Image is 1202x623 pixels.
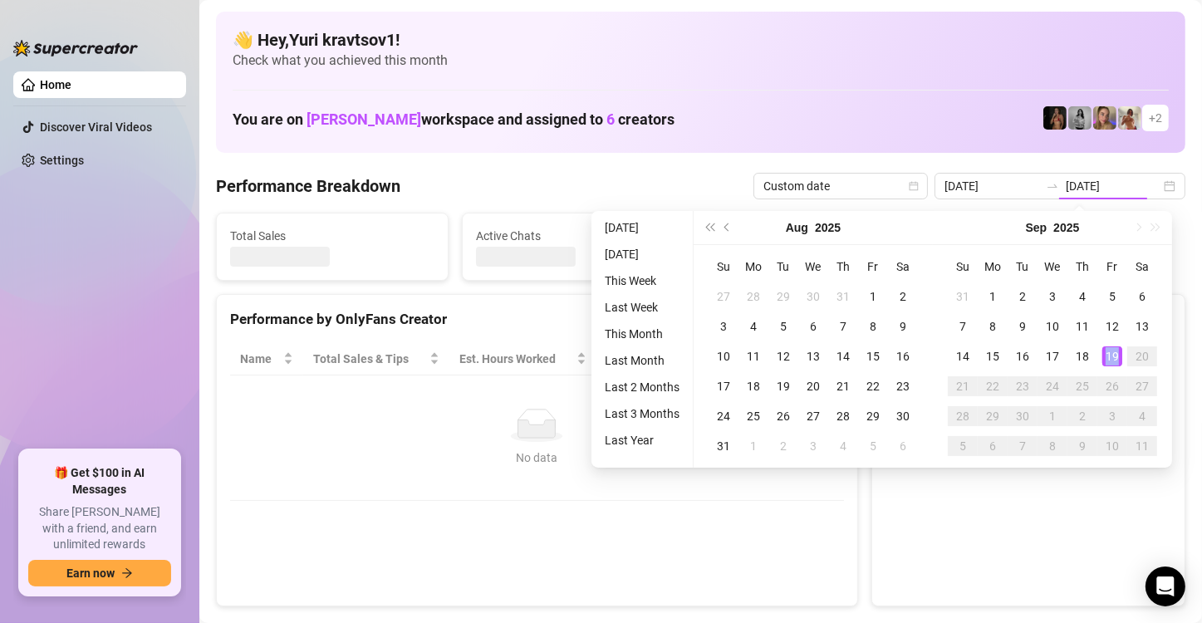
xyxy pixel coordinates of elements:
span: to [1046,179,1059,193]
span: Active Chats [476,227,680,245]
th: Name [230,343,303,375]
span: [PERSON_NAME] [307,110,421,128]
img: Cherry [1093,106,1116,130]
th: Sales / Hour [596,343,708,375]
div: Sales by OnlyFans Creator [886,308,1171,331]
img: logo-BBDzfeDw.svg [13,40,138,56]
span: Messages Sent [722,227,926,245]
a: Discover Viral Videos [40,120,152,134]
div: Est. Hours Worked [459,350,573,368]
span: 🎁 Get $100 in AI Messages [28,465,171,498]
div: Open Intercom Messenger [1146,567,1185,606]
span: 6 [606,110,615,128]
span: Earn now [66,567,115,580]
span: swap-right [1046,179,1059,193]
input: End date [1066,177,1160,195]
img: D [1043,106,1067,130]
span: Share [PERSON_NAME] with a friend, and earn unlimited rewards [28,504,171,553]
span: Custom date [763,174,918,199]
th: Total Sales & Tips [303,343,449,375]
span: Total Sales & Tips [313,350,426,368]
h4: 👋 Hey, Yuri kravtsov1 ! [233,28,1169,52]
a: Home [40,78,71,91]
h1: You are on workspace and assigned to creators [233,110,675,129]
img: Green [1118,106,1141,130]
th: Chat Conversion [707,343,843,375]
h4: Performance Breakdown [216,174,400,198]
span: arrow-right [121,567,133,579]
div: No data [247,449,827,467]
span: + 2 [1149,109,1162,127]
div: Performance by OnlyFans Creator [230,308,844,331]
a: Settings [40,154,84,167]
span: Chat Conversion [717,350,820,368]
span: Check what you achieved this month [233,52,1169,70]
input: Start date [944,177,1039,195]
span: Name [240,350,280,368]
button: Earn nowarrow-right [28,560,171,586]
span: Total Sales [230,227,434,245]
span: Sales / Hour [606,350,684,368]
img: A [1068,106,1092,130]
span: calendar [909,181,919,191]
